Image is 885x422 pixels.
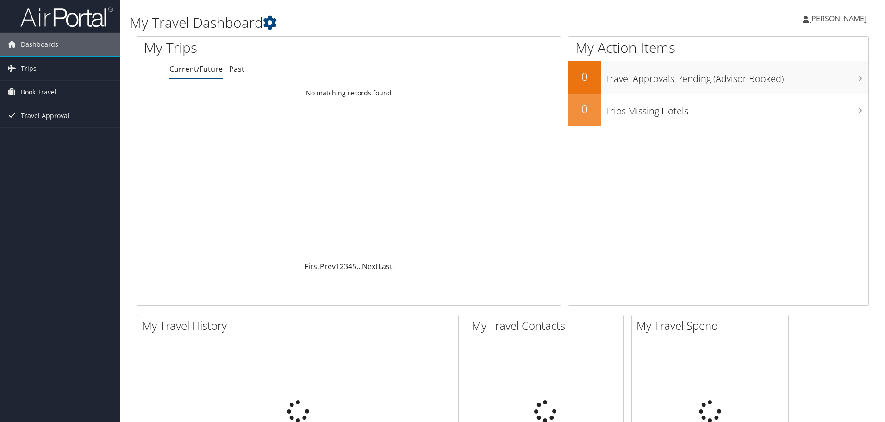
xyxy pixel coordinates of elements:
span: Dashboards [21,33,58,56]
a: 1 [336,261,340,271]
h2: 0 [568,101,601,117]
img: airportal-logo.png [20,6,113,28]
a: 2 [340,261,344,271]
h2: My Travel Contacts [472,318,623,334]
h1: My Trips [144,38,377,57]
a: 4 [348,261,352,271]
h2: 0 [568,69,601,84]
a: [PERSON_NAME] [803,5,876,32]
a: Last [378,261,393,271]
a: Prev [320,261,336,271]
span: … [356,261,362,271]
h3: Travel Approvals Pending (Advisor Booked) [605,68,868,85]
span: Travel Approval [21,104,69,127]
h3: Trips Missing Hotels [605,100,868,118]
a: 3 [344,261,348,271]
h2: My Travel Spend [636,318,788,334]
h2: My Travel History [142,318,458,334]
a: Next [362,261,378,271]
span: [PERSON_NAME] [809,13,866,24]
a: Past [229,64,244,74]
a: Current/Future [169,64,223,74]
a: 5 [352,261,356,271]
span: Book Travel [21,81,56,104]
td: No matching records found [137,85,561,101]
h1: My Action Items [568,38,868,57]
a: 0Trips Missing Hotels [568,94,868,126]
a: First [305,261,320,271]
a: 0Travel Approvals Pending (Advisor Booked) [568,61,868,94]
h1: My Travel Dashboard [130,13,627,32]
span: Trips [21,57,37,80]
